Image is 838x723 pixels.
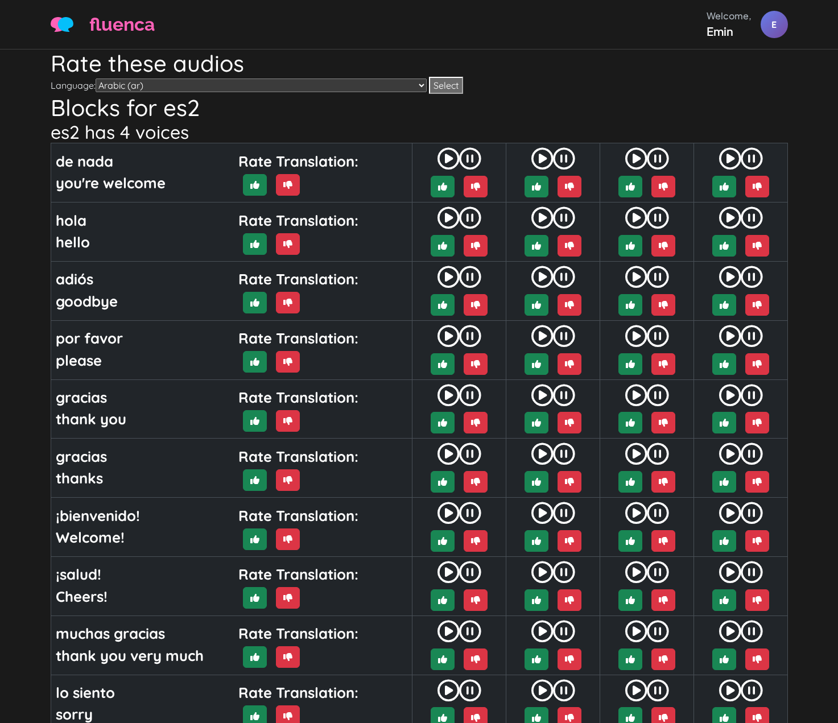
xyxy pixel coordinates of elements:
div: gracias [56,445,225,467]
div: Rate Translation: [238,327,407,349]
div: Rate Translation: [238,150,407,172]
div: ¡salud! [56,563,225,585]
form: Language: [51,77,788,94]
div: Emin [707,23,752,40]
div: Rate Translation: [238,622,407,644]
button: Select [429,77,463,94]
div: thank you [56,408,225,429]
iframe: Ybug feedback widget [815,328,838,395]
div: Rate Translation: [238,563,407,585]
div: hola [56,209,225,231]
div: Welcome, [707,9,752,23]
div: Welcome! [56,526,225,548]
div: gracias [56,386,225,408]
div: you're welcome [56,172,225,193]
div: Rate Translation: [238,386,407,408]
div: adiós [56,268,225,290]
div: Rate Translation: [238,268,407,290]
h1: Rate these audios [51,49,788,77]
span: fluenca [89,11,155,38]
div: Rate Translation: [238,445,407,467]
div: lo siento [56,681,225,703]
div: muchas gracias [56,622,225,644]
div: goodbye [56,290,225,312]
div: Rate Translation: [238,681,407,703]
div: thank you very much [56,644,225,666]
div: hello [56,231,225,253]
div: please [56,349,225,371]
div: ¡bienvenido! [56,505,225,526]
div: thanks [56,467,225,489]
div: E [761,11,788,38]
div: de nada [56,150,225,172]
div: Rate Translation: [238,209,407,231]
div: por favor [56,327,225,349]
div: Cheers! [56,585,225,607]
h2: es2 has 4 voices [51,121,788,143]
h1: Blocks for es2 [51,94,788,121]
div: Rate Translation: [238,505,407,526]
